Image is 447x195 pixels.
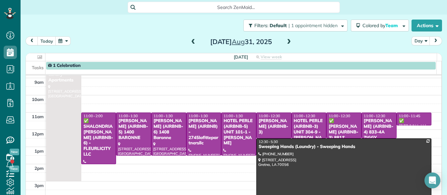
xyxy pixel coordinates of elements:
div: [PERSON_NAME] (AIRBNB) - 2745lafittepartnersllc [188,118,220,146]
span: 11:00 - 12:30 [329,114,350,118]
button: prev [26,36,38,45]
span: View week [261,54,282,60]
div: ✅ [PERSON_NAME] (AIRBNB-1) [PERSON_NAME] ST. - FLEURLICITY LLC [399,118,430,163]
span: 11:00 - 1:30 [189,114,208,118]
span: New [10,149,19,155]
button: Filters: Default | 1 appointment hidden [243,20,348,31]
div: ✅ [PERSON_NAME] (AIRBNB-3) 8811 [GEOGRAPHIC_DATA] - FLEURLICITY LLC [328,118,359,163]
a: Filters: Default | 1 appointment hidden [240,20,348,31]
span: 11:00 - 1:30 [154,114,173,118]
span: 11:00 - 12:30 [294,114,315,118]
div: Sweeping Hands (Laundry) - Sweeping Hands [258,144,429,150]
span: 11:00 - 12:30 [259,114,280,118]
button: Day [412,36,430,45]
span: 12pm [32,131,44,136]
span: 9am [34,79,44,85]
div: [PERSON_NAME] (AIRBNB-6) 1408 Baronne [153,118,184,141]
div: [PERSON_NAME] (AIRBNB-5) 1400 BARONNE [118,118,149,141]
span: 11:00 - 12:30 [364,114,385,118]
span: 2pm [34,166,44,171]
span: 11:00 - 11:45 [399,114,420,118]
button: Actions [412,20,442,31]
span: 11am [32,114,44,119]
span: 12:30 - 5:30 [259,139,278,144]
div: HOTEL PERLE (AIRBNB-5) UNIT 101-1 - [PERSON_NAME] [223,118,254,146]
span: 3pm [34,183,44,188]
div: HOTEL PERLE (AIRBNB-3) UNIT 304-9 - [PERSON_NAME] [293,118,325,146]
span: 11:00 - 1:30 [118,114,138,118]
button: next [429,36,442,45]
h2: [DATE] 31, 2025 [200,38,283,45]
span: Aug [232,37,245,46]
span: Team [385,23,399,28]
button: today [37,36,56,45]
span: Default [270,23,287,28]
span: Filters: [254,23,268,28]
span: Colored by [362,23,400,28]
button: Colored byTeam [351,20,409,31]
div: Open Intercom Messenger [424,172,440,188]
span: [DATE] [234,54,248,60]
span: 11:00 - 1:30 [223,114,243,118]
span: 11:00 - 2:00 [84,114,103,118]
span: 1 Celebration [48,63,81,68]
span: 10am [32,97,44,102]
span: | 1 appointment hidden [288,23,338,28]
div: ✅ SHALONDRIA [PERSON_NAME] (AIRBNB-6) - FLEURLICITY LLC [83,118,114,157]
span: 1pm [34,148,44,154]
div: [PERSON_NAME] (AIRBNB-4) 833-4A ZIGGY [363,118,395,141]
div: [PERSON_NAME] (AIRBNB-3) [258,118,289,135]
